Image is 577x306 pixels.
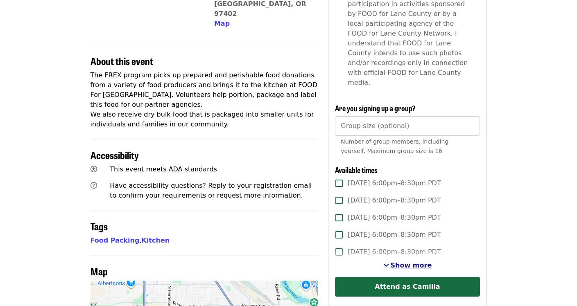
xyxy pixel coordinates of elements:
p: The FREX program picks up prepared and perishable food donations from a variety of food producers... [91,70,319,129]
span: Tags [91,219,108,233]
span: [DATE] 6:00pm–8:30pm PDT [348,230,441,240]
span: [DATE] 6:00pm–8:30pm PDT [348,178,441,188]
span: [DATE] 6:00pm–8:30pm PDT [348,213,441,223]
span: Number of group members, including yourself. Maximum group size is 16 [341,138,448,154]
span: , [91,236,142,244]
i: universal-access icon [91,165,97,173]
button: Attend as Camilla [335,277,480,297]
span: Have accessibility questions? Reply to your registration email to confirm your requirements or re... [110,182,312,199]
span: Map [214,20,230,27]
input: [object Object] [335,116,480,136]
span: Available times [335,164,378,175]
a: Food Packing [91,236,140,244]
span: Are you signing up a group? [335,103,416,113]
span: Show more [391,261,432,269]
span: Map [91,264,108,278]
span: [DATE] 6:00pm–8:30pm PDT [348,247,441,257]
button: See more timeslots [383,261,432,270]
span: This event meets ADA standards [110,165,217,173]
button: Map [214,19,230,29]
a: Kitchen [141,236,170,244]
span: [DATE] 6:00pm–8:30pm PDT [348,196,441,205]
i: question-circle icon [91,182,97,189]
span: About this event [91,54,153,68]
span: Accessibility [91,148,139,162]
